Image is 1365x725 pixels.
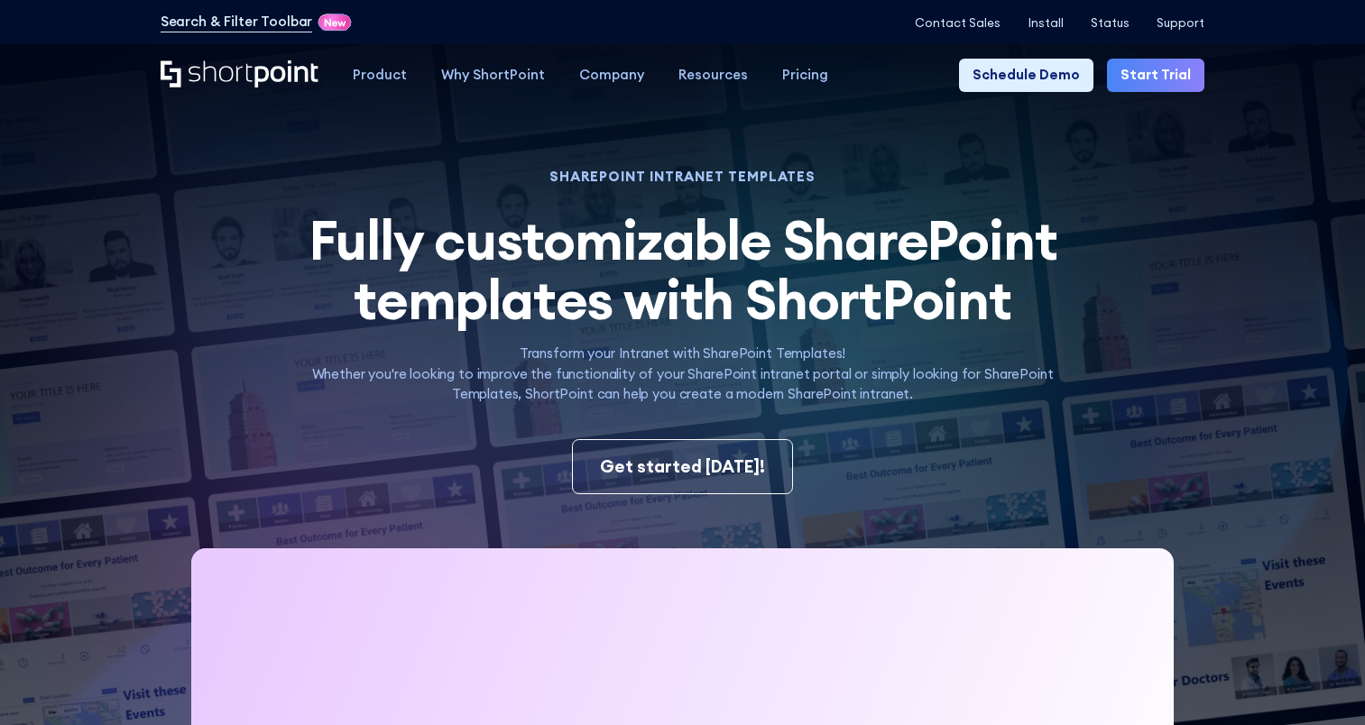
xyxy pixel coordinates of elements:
[1107,59,1204,93] a: Start Trial
[600,454,765,479] div: Get started [DATE]!
[283,344,1082,405] p: Transform your Intranet with SharePoint Templates! Whether you're looking to improve the function...
[915,16,1001,30] a: Contact Sales
[161,60,319,89] a: Home
[1157,16,1204,30] a: Support
[1028,16,1064,30] a: Install
[353,65,407,86] div: Product
[678,65,748,86] div: Resources
[782,65,828,86] div: Pricing
[959,59,1093,93] a: Schedule Demo
[161,12,313,32] a: Search & Filter Toolbar
[1275,638,1365,725] iframe: Chat Widget
[441,65,545,86] div: Why ShortPoint
[661,59,765,93] a: Resources
[424,59,562,93] a: Why ShortPoint
[337,59,425,93] a: Product
[283,170,1082,182] h1: SHAREPOINT INTRANET TEMPLATES
[579,65,644,86] div: Company
[562,59,661,93] a: Company
[309,205,1057,335] span: Fully customizable SharePoint templates with ShortPoint
[765,59,845,93] a: Pricing
[1091,16,1130,30] a: Status
[572,439,794,494] a: Get started [DATE]!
